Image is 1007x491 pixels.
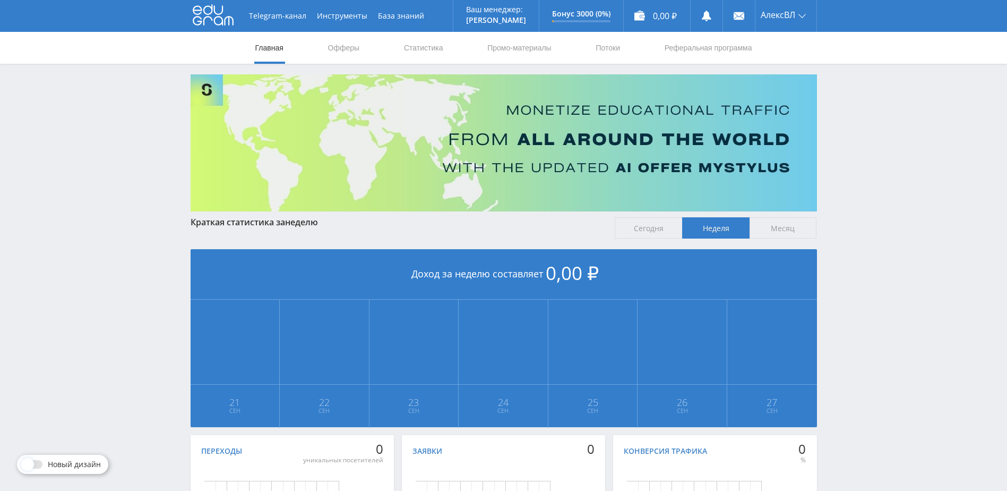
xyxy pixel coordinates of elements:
span: Сен [191,407,279,415]
div: Заявки [412,447,442,455]
a: Потоки [595,32,621,64]
div: уникальных посетителей [303,456,383,464]
img: Banner [191,74,817,211]
span: 21 [191,398,279,407]
span: Сен [280,407,368,415]
div: 0 [798,442,806,456]
span: Сен [549,407,637,415]
span: Сен [370,407,458,415]
p: Ваш менеджер: [466,5,526,14]
p: Бонус 3000 (0%) [552,10,610,18]
span: 27 [728,398,816,407]
a: Главная [254,32,285,64]
span: Сегодня [615,217,682,239]
a: Офферы [327,32,361,64]
span: Сен [638,407,726,415]
div: Краткая статистика за [191,217,605,227]
div: Конверсия трафика [624,447,707,455]
span: Сен [459,407,547,415]
a: Реферальная программа [664,32,753,64]
span: Сен [728,407,816,415]
div: 0 [303,442,383,456]
div: 0 [587,442,595,456]
span: Месяц [750,217,817,239]
span: 22 [280,398,368,407]
p: [PERSON_NAME] [466,16,526,24]
span: 24 [459,398,547,407]
span: 26 [638,398,726,407]
span: 23 [370,398,458,407]
span: АлексВЛ [761,11,795,19]
a: Статистика [403,32,444,64]
div: Доход за неделю составляет [191,249,817,300]
div: % [798,456,806,464]
span: Новый дизайн [48,460,101,469]
span: 0,00 ₽ [546,260,599,285]
a: Промо-материалы [486,32,552,64]
span: Неделя [682,217,750,239]
span: неделю [285,216,318,228]
span: 25 [549,398,637,407]
div: Переходы [201,447,242,455]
